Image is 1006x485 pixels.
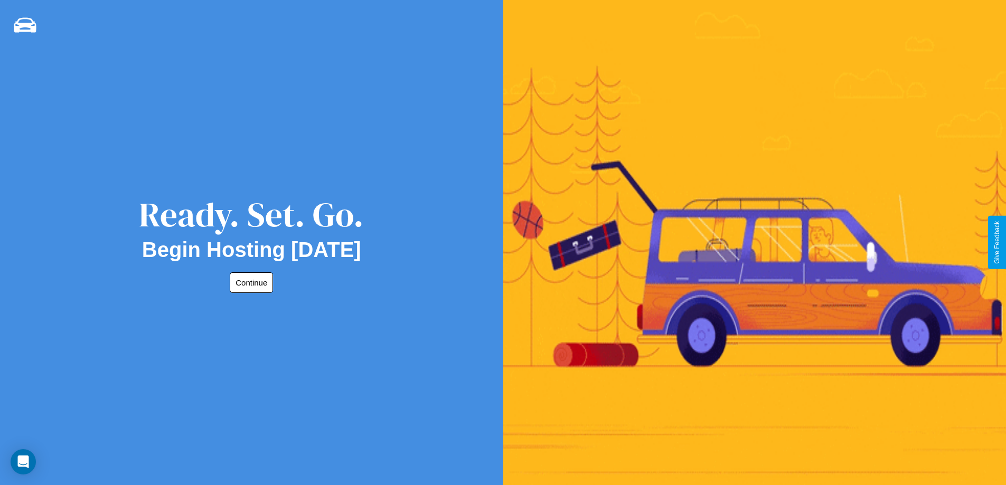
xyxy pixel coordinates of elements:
div: Give Feedback [993,221,1001,264]
div: Ready. Set. Go. [139,191,364,238]
h2: Begin Hosting [DATE] [142,238,361,262]
button: Continue [230,272,273,293]
div: Open Intercom Messenger [11,449,36,474]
